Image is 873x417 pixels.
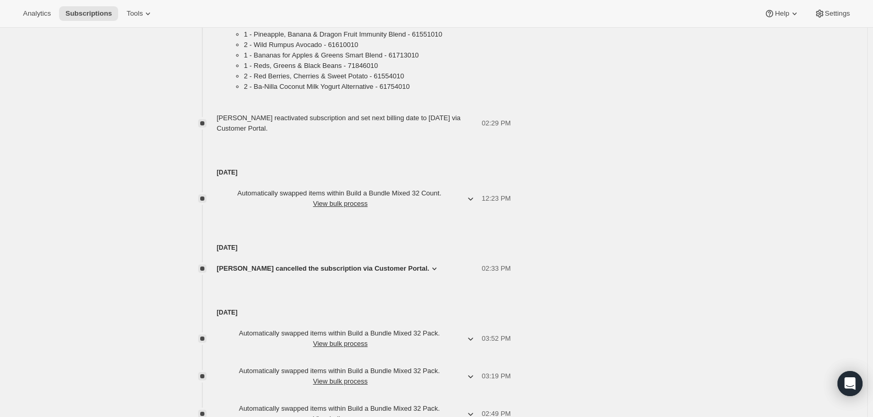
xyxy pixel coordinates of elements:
button: Automatically swapped items within Build a Bundle Mixed 32 Pack. View bulk process [211,363,482,390]
span: Automatically swapped items within Build a Bundle Mixed 32 Pack . [217,328,464,349]
li: 2 - Red Berries, Cherries & Sweet Potato - 61554010 [244,71,511,82]
span: 03:19 PM [482,371,511,381]
span: Analytics [23,9,51,18]
span: Help [775,9,789,18]
button: Settings [808,6,856,21]
span: 03:52 PM [482,333,511,344]
button: Help [758,6,806,21]
button: Automatically swapped items within Build a Bundle Mixed 32 Count. View bulk process [211,185,482,212]
span: 02:33 PM [482,263,511,274]
span: Automatically swapped items within Build a Bundle Mixed 32 Pack . [217,366,464,387]
span: Subscriptions [65,9,112,18]
span: 02:29 PM [482,118,511,129]
li: 1 - Bananas for Apples & Greens Smart Blend - 61713010 [244,50,511,61]
div: Open Intercom Messenger [837,371,863,396]
li: 1 - Reds, Greens & Black Beans - 71846010 [244,61,511,71]
button: Subscriptions [59,6,118,21]
button: Tools [120,6,159,21]
h4: [DATE] [186,167,511,178]
button: View bulk process [313,377,368,385]
span: 12:23 PM [482,193,511,204]
li: 1 - Pineapple, Banana & Dragon Fruit Immunity Blend - 61551010 [244,29,511,40]
button: View bulk process [313,340,368,348]
span: Automatically swapped items within Build a Bundle Mixed 32 Count . [217,188,464,209]
button: View bulk process [313,200,368,207]
button: [PERSON_NAME] cancelled the subscription via Customer Portal. [217,263,440,274]
span: Settings [825,9,850,18]
li: 2 - Ba-Nilla Coconut Milk Yogurt Alternative - 61754010 [244,82,511,92]
h4: [DATE] [186,242,511,253]
span: Tools [127,9,143,18]
li: 2 - Wild Rumpus Avocado - 61610010 [244,40,511,50]
span: [PERSON_NAME] reactivated subscription and set next billing date to [DATE] via Customer Portal. [217,114,461,132]
span: [PERSON_NAME] cancelled the subscription via Customer Portal. [217,263,430,274]
h4: [DATE] [186,307,511,318]
button: Analytics [17,6,57,21]
button: Automatically swapped items within Build a Bundle Mixed 32 Pack. View bulk process [211,325,482,352]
